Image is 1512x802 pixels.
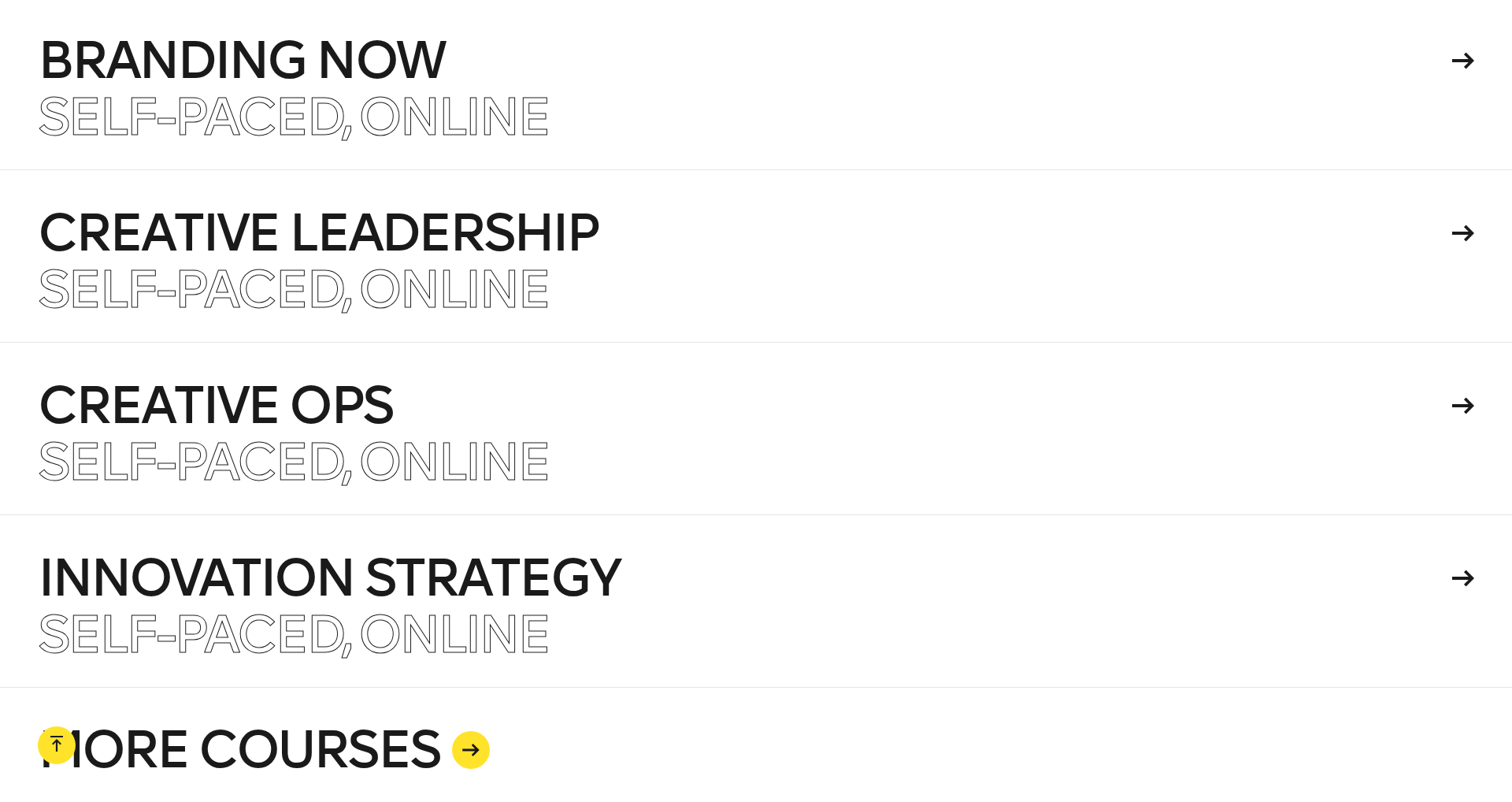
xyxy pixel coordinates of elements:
h4: Innovation Strategy [38,553,1447,603]
h4: Creative Leadership [38,208,1447,258]
span: Self-paced, Online [38,603,549,666]
span: Self-paced, Online [38,86,549,148]
span: Self-paced, Online [38,431,549,493]
h4: Branding Now [38,35,1447,86]
h4: Creative Ops [38,381,1447,431]
span: Self-paced, Online [38,258,549,321]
